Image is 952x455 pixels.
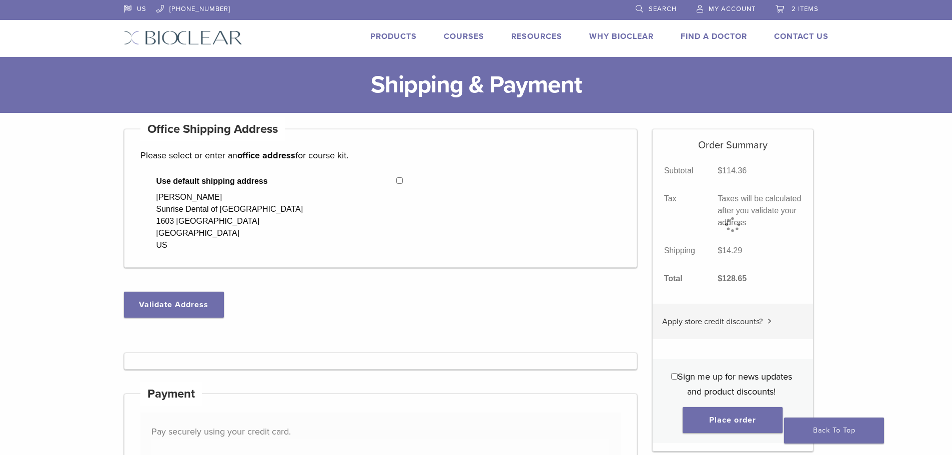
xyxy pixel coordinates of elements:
a: Why Bioclear [589,31,654,41]
a: Back To Top [784,418,884,444]
div: [PERSON_NAME] Sunrise Dental of [GEOGRAPHIC_DATA] 1603 [GEOGRAPHIC_DATA] [GEOGRAPHIC_DATA] US [156,191,303,251]
a: Courses [444,31,484,41]
h5: Order Summary [653,129,813,151]
button: Place order [683,407,783,433]
h4: Office Shipping Address [140,117,285,141]
span: Use default shipping address [156,175,397,187]
img: Bioclear [124,30,242,45]
span: Search [649,5,677,13]
h4: Payment [140,382,202,406]
span: 2 items [792,5,819,13]
a: Find A Doctor [681,31,747,41]
input: Sign me up for news updates and product discounts! [671,373,678,380]
button: Validate Address [124,292,224,318]
a: Products [370,31,417,41]
span: Sign me up for news updates and product discounts! [678,371,792,397]
strong: office address [237,150,295,161]
img: caret.svg [768,319,772,324]
span: My Account [709,5,756,13]
a: Contact Us [774,31,829,41]
p: Please select or enter an for course kit. [140,148,621,163]
span: Apply store credit discounts? [662,317,763,327]
a: Resources [511,31,562,41]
